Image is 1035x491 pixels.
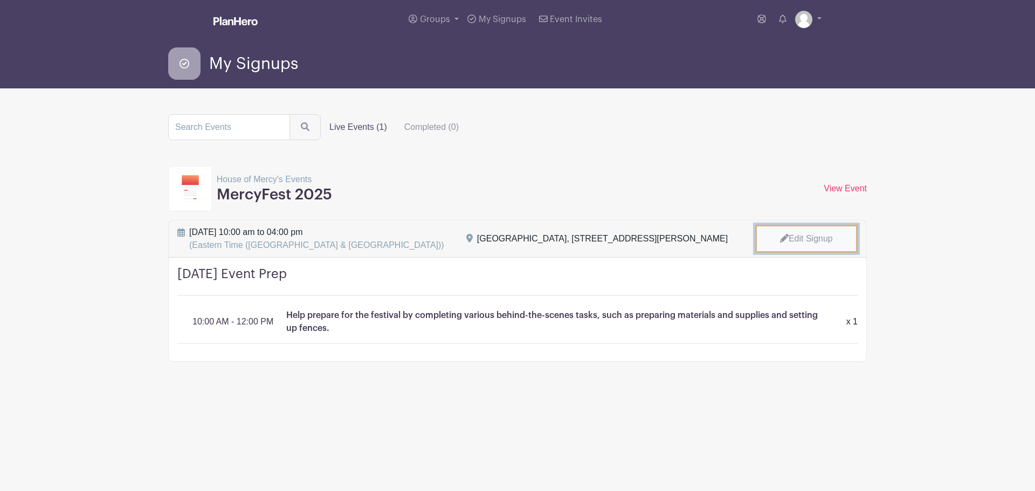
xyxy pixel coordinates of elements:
img: logo_white-6c42ec7e38ccf1d336a20a19083b03d10ae64f83f12c07503d8b9e83406b4c7d.svg [213,17,258,25]
label: Live Events (1) [321,116,396,138]
div: filters [321,116,467,138]
img: default-ce2991bfa6775e67f084385cd625a349d9dcbb7a52a09fb2fda1e96e2d18dcdb.png [795,11,812,28]
p: 10:00 AM - 12:00 PM [192,315,273,328]
span: My Signups [209,55,298,73]
div: x 1 [840,315,864,328]
a: Edit Signup [755,225,858,253]
span: My Signups [479,15,526,24]
span: Event Invites [550,15,602,24]
h4: [DATE] Event Prep [177,266,858,296]
span: [DATE] 10:00 am to 04:00 pm [189,226,444,252]
span: (Eastern Time ([GEOGRAPHIC_DATA] & [GEOGRAPHIC_DATA])) [189,240,444,250]
p: Help prepare for the festival by completing various behind-the-scenes tasks, such as preparing ma... [286,309,824,335]
input: Search Events [168,114,290,140]
label: Completed (0) [396,116,467,138]
h3: MercyFest 2025 [217,186,332,204]
span: Groups [420,15,450,24]
div: [GEOGRAPHIC_DATA], [STREET_ADDRESS][PERSON_NAME] [477,232,728,245]
a: View Event [824,184,867,193]
p: House of Mercy's Events [217,173,332,186]
img: template1-1d21723ccb758f65a6d8259e202d49bdc7f234ccb9e8d82b8a0d19d031dd5428.svg [182,175,199,202]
